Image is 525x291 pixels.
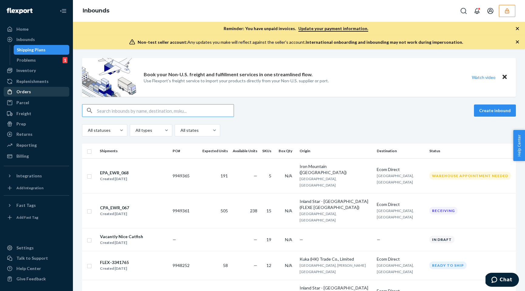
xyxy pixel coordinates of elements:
span: 5 [269,173,271,178]
td: 9949361 [170,193,200,228]
span: 58 [223,263,228,268]
span: [GEOGRAPHIC_DATA], [PERSON_NAME][GEOGRAPHIC_DATA] [300,263,366,274]
span: N/A [285,173,292,178]
a: Prep [4,119,69,129]
button: Close [501,73,509,82]
span: — [254,263,257,268]
span: — [300,237,303,242]
a: Add Integration [4,183,69,193]
button: Open notifications [471,5,483,17]
div: Warehouse Appointment Needed [429,172,511,180]
a: Orders [4,87,69,97]
th: Status [427,144,516,158]
div: Orders [16,89,31,95]
button: Watch video [468,73,499,82]
a: Reporting [4,140,69,150]
button: Open Search Box [458,5,470,17]
a: Help Center [4,264,69,273]
div: Fast Tags [16,202,36,208]
a: Shipping Plans [14,45,70,55]
th: Expected Units [200,144,230,158]
div: Problems [17,57,36,63]
span: 505 [221,208,228,213]
a: Home [4,24,69,34]
div: Integrations [16,173,42,179]
a: Settings [4,243,69,253]
div: Inventory [16,67,36,74]
span: 15 [266,208,271,213]
div: Freight [16,111,31,117]
div: Created [DATE] [100,240,143,246]
span: 191 [221,173,228,178]
div: Vacantly Nice Catfish [100,234,143,240]
a: Add Fast Tag [4,213,69,222]
div: Add Fast Tag [16,215,38,220]
div: Returns [16,131,33,137]
span: International onboarding and inbounding may not work during impersonation. [306,39,463,45]
div: Shipping Plans [17,47,46,53]
span: — [173,237,176,242]
div: FLEX-3341765 [100,259,129,265]
p: Use Flexport’s freight service to import your products directly from your Non-U.S. supplier or port. [144,78,329,84]
div: EPA_EWR_068 [100,170,129,176]
th: Destination [374,144,427,158]
div: Any updates you make will reflect against the seller's account. [138,39,463,45]
span: [GEOGRAPHIC_DATA], [GEOGRAPHIC_DATA] [300,211,337,222]
button: Open account menu [484,5,496,17]
span: [GEOGRAPHIC_DATA], [GEOGRAPHIC_DATA] [377,208,414,219]
div: Replenishments [16,78,49,84]
a: Parcel [4,98,69,108]
div: 1 [63,57,67,63]
button: Help Center [513,130,525,161]
div: Created [DATE] [100,176,129,182]
div: Billing [16,153,29,159]
a: Problems1 [14,55,70,65]
button: Integrations [4,171,69,181]
th: Shipments [97,144,170,158]
div: Settings [16,245,34,251]
div: Ecom Direct [377,256,424,262]
button: Fast Tags [4,200,69,210]
div: Iron Mountain ([GEOGRAPHIC_DATA]) [300,163,372,176]
div: Home [16,26,29,32]
div: Ecom Direct [377,201,424,207]
div: Ecom Direct [377,166,424,173]
img: Flexport logo [7,8,33,14]
input: All statuses [87,127,88,133]
div: Talk to Support [16,255,48,261]
a: Freight [4,109,69,118]
div: Inbounds [16,36,35,43]
div: Created [DATE] [100,211,129,217]
button: Create inbound [474,104,516,117]
span: N/A [285,237,292,242]
button: Close Navigation [57,5,69,17]
a: Update your payment information. [298,26,368,32]
div: CPA_EWR_067 [100,205,129,211]
iframe: Opens a widget where you can chat to one of our agents [486,273,519,288]
a: Returns [4,129,69,139]
button: Give Feedback [4,274,69,284]
a: Billing [4,151,69,161]
div: Created [DATE] [100,265,129,272]
p: Reminder: You have unpaid invoices. [224,26,368,32]
a: Inventory [4,66,69,75]
td: 9948252 [170,251,200,280]
span: N/A [285,263,292,268]
div: Prep [16,121,26,127]
div: Receiving [429,207,458,214]
p: Book your Non-U.S. freight and fulfillment services in one streamlined flow. [144,71,313,78]
div: In draft [429,236,455,243]
div: Reporting [16,142,37,148]
a: Replenishments [4,77,69,86]
td: 9949365 [170,158,200,193]
span: — [254,237,257,242]
th: SKUs [260,144,276,158]
span: [GEOGRAPHIC_DATA], [GEOGRAPHIC_DATA] [300,176,337,187]
input: Search inbounds by name, destination, msku... [97,104,234,117]
span: 19 [266,237,271,242]
span: N/A [285,208,292,213]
